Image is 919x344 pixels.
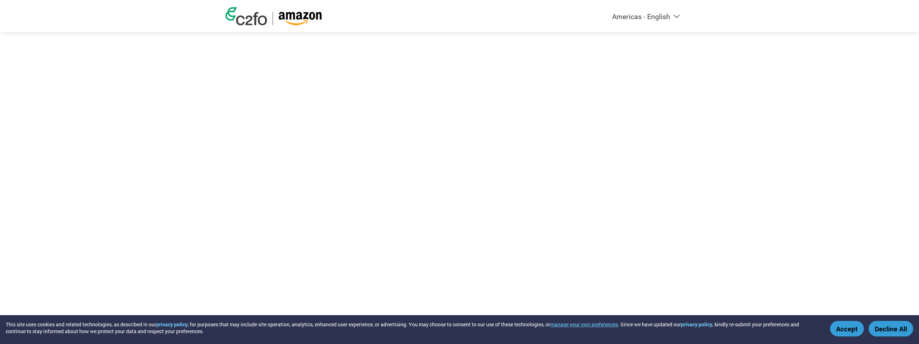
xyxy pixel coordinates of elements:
[6,321,820,335] div: This site uses cookies and related technologies, as described in our , for purposes that may incl...
[156,321,188,328] a: privacy policy
[869,321,913,336] button: Decline All
[225,7,267,25] img: c2fo logo
[550,321,618,328] button: manage your own preferences
[830,321,864,336] button: Accept
[681,321,712,328] a: privacy policy
[278,12,322,25] img: Amazon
